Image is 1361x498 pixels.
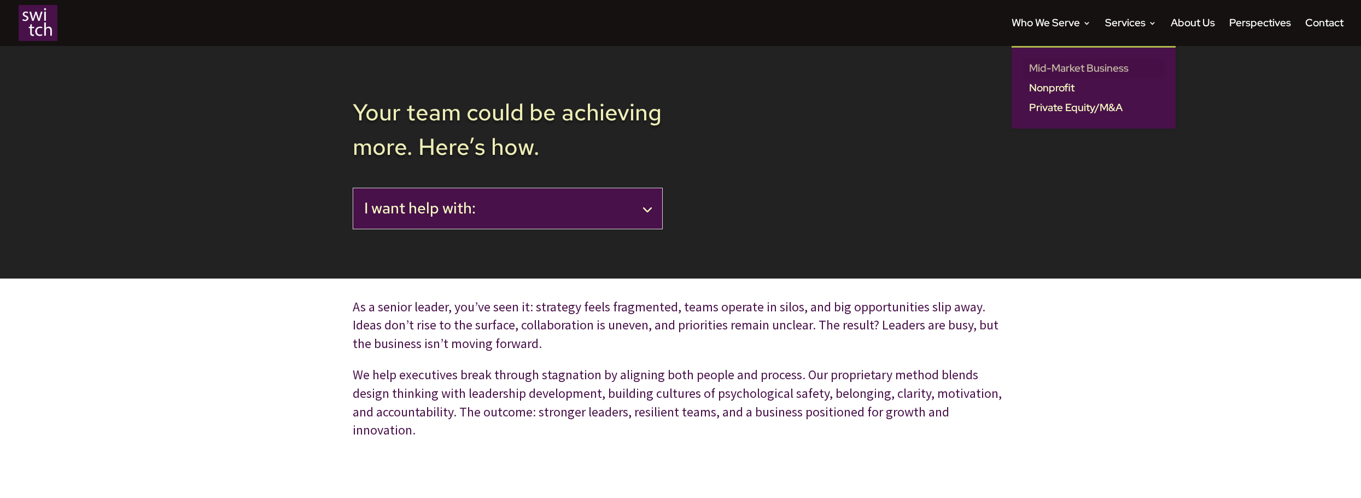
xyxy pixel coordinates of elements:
a: Nonprofit [1023,78,1165,98]
a: Private Equity/M&A [1023,98,1165,118]
h2: Your team could be achieving more. Here’s how. [353,95,663,170]
a: Contact [1305,19,1344,46]
a: Perspectives [1229,19,1291,46]
a: Services [1105,19,1156,46]
p: We help executives break through stagnation by aligning both people and process. Our proprietary ... [353,366,1009,439]
p: As a senior leader, you’ve seen it: strategy feels fragmented, teams operate in silos, and big op... [353,298,1009,366]
a: Mid-Market Business [1023,59,1165,78]
a: About Us [1171,19,1215,46]
h2: I want help with: [364,199,651,218]
a: Who We Serve [1012,19,1091,46]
